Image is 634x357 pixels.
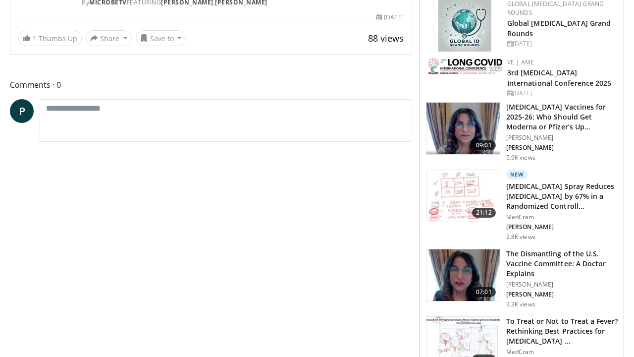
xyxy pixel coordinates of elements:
p: [PERSON_NAME] [506,291,618,298]
span: 09:01 [472,140,496,150]
span: 07:01 [472,287,496,297]
a: Global [MEDICAL_DATA] Grand Rounds [507,18,611,38]
img: a2792a71-925c-4fc2-b8ef-8d1b21aec2f7.png.150x105_q85_autocrop_double_scale_upscale_version-0.2.jpg [428,58,502,74]
span: 1 [33,34,37,43]
div: [DATE] [507,89,616,98]
p: 3.3K views [506,300,535,308]
button: Save to [136,30,186,46]
p: 5.9K views [506,154,535,162]
p: [PERSON_NAME] [506,144,618,152]
div: [DATE] [507,39,616,48]
p: [PERSON_NAME] [506,134,618,142]
p: MedCram [506,213,618,221]
a: 1 Thumbs Up [18,31,82,46]
div: [DATE] [376,13,403,22]
span: 21:12 [472,208,496,218]
p: [PERSON_NAME] [506,223,618,231]
p: MedCram [506,348,618,356]
p: New [506,170,528,179]
span: 88 views [368,32,404,44]
p: [PERSON_NAME] [506,281,618,289]
h3: The Dismantling of the U.S. Vaccine Committee: A Doctor Explains [506,249,618,279]
img: bf90d3d8-5314-48e2-9a88-53bc2fed6b7a.150x105_q85_crop-smart_upscale.jpg [426,249,500,301]
a: 3rd [MEDICAL_DATA] International Conference 2025 [507,68,612,88]
a: P [10,99,34,123]
button: Share [86,30,132,46]
span: Comments 0 [10,78,412,91]
p: 2.8K views [506,233,535,241]
img: 4e370bb1-17f0-4657-a42f-9b995da70d2f.png.150x105_q85_crop-smart_upscale.png [426,103,500,154]
img: 500bc2c6-15b5-4613-8fa2-08603c32877b.150x105_q85_crop-smart_upscale.jpg [426,170,500,222]
a: 21:12 New [MEDICAL_DATA] Spray Reduces [MEDICAL_DATA] by 67% in a Randomized Controll… MedCram [P... [426,170,618,241]
h3: To Treat or Not to Treat a Fever? Rethinking Best Practices for [MEDICAL_DATA] … [506,316,618,346]
a: VE | AME [507,58,534,66]
h3: [MEDICAL_DATA] Spray Reduces [MEDICAL_DATA] by 67% in a Randomized Controll… [506,181,618,211]
a: 07:01 The Dismantling of the U.S. Vaccine Committee: A Doctor Explains [PERSON_NAME] [PERSON_NAME... [426,249,618,308]
h3: [MEDICAL_DATA] Vaccines for 2025-26: Who Should Get Moderna or Pfizer’s Up… [506,102,618,132]
a: 09:01 [MEDICAL_DATA] Vaccines for 2025-26: Who Should Get Moderna or Pfizer’s Up… [PERSON_NAME] [... [426,102,618,162]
